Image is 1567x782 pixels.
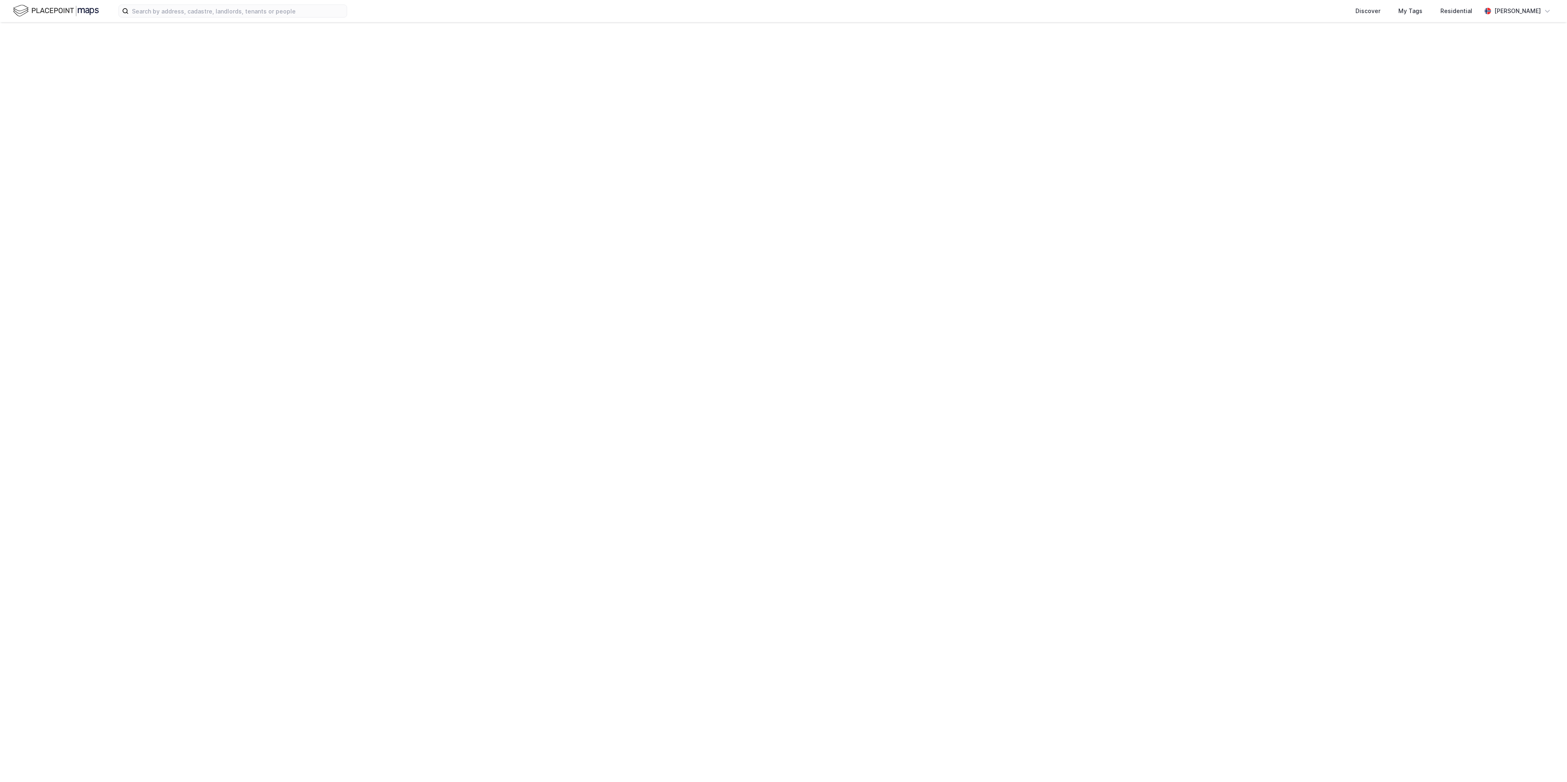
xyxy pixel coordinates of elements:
div: [PERSON_NAME] [1494,6,1541,16]
div: Residential [1440,6,1472,16]
iframe: Chat Widget [1526,743,1567,782]
input: Search by address, cadastre, landlords, tenants or people [129,5,347,17]
div: Discover [1355,6,1380,16]
div: My Tags [1398,6,1422,16]
img: logo.f888ab2527a4732fd821a326f86c7f29.svg [13,4,99,18]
